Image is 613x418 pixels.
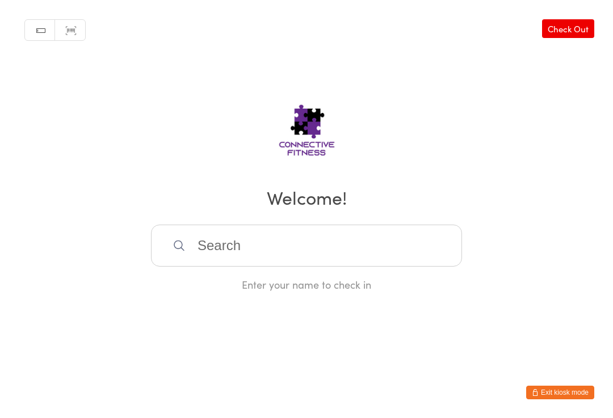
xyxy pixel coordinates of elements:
div: Enter your name to check in [151,277,462,292]
img: Connective Fitness [243,83,371,168]
h2: Welcome! [11,184,602,210]
button: Exit kiosk mode [526,386,594,399]
input: Search [151,225,462,267]
a: Check Out [542,19,594,38]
